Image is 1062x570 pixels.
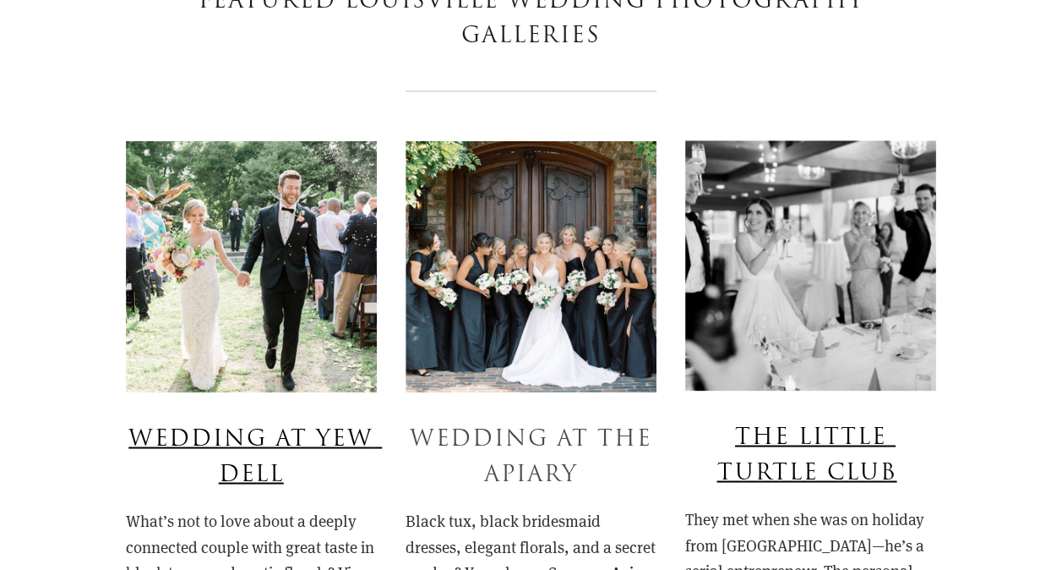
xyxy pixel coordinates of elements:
img: Chad &amp; Christine [685,140,936,391]
img: Benny & Sarah Wedding at The Apiary (Hi Res For Print)-495_2.jpg [406,140,656,392]
a: Wedding At The Apiary [410,422,661,490]
img: Yew Dell Wedding Photo of Couple During Ceremony [126,140,377,392]
a: Wedding at Yew Dell [128,422,382,490]
a: The Little Turtle Club [716,420,896,488]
